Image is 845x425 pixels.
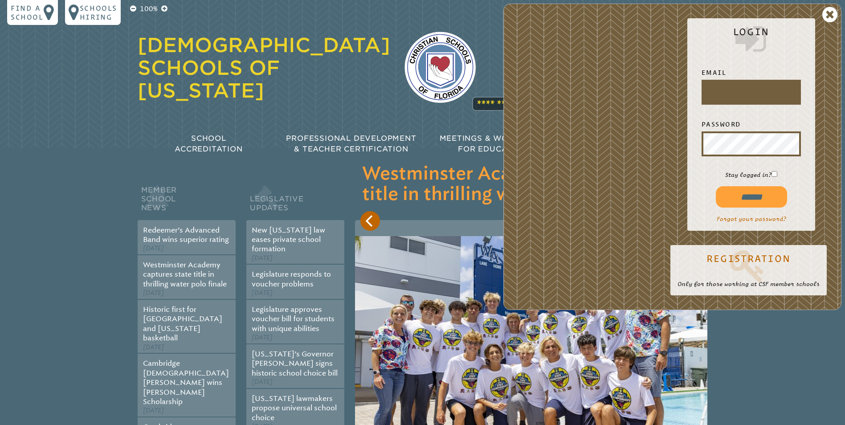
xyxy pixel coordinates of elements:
span: [DATE] [143,343,164,351]
a: Cambridge [DEMOGRAPHIC_DATA][PERSON_NAME] wins [PERSON_NAME] Scholarship [143,359,229,406]
a: Historic first for [GEOGRAPHIC_DATA] and [US_STATE] basketball [143,305,222,342]
label: Email [702,67,801,78]
p: Stay logged in? [694,171,808,179]
p: Schools Hiring [80,4,117,21]
label: Password [702,119,801,130]
span: [DATE] [252,254,273,262]
span: [DATE] [252,334,273,341]
a: [US_STATE]’s Governor [PERSON_NAME] signs historic school choice bill [252,350,338,377]
span: [DATE] [252,289,273,297]
span: [DATE] [143,407,164,414]
span: [DATE] [143,289,164,297]
h3: Westminster Academy captures state title in thrilling water polo finale [362,164,700,205]
span: [DATE] [143,245,164,252]
span: [DATE] [252,378,273,386]
p: The agency that [US_STATE]’s [DEMOGRAPHIC_DATA] schools rely on for best practices in accreditati... [490,37,708,109]
a: [US_STATE] lawmakers propose universal school choice [252,394,337,422]
span: Professional Development & Teacher Certification [286,134,416,153]
a: Registration [678,248,820,283]
h2: Legislative Updates [246,184,344,220]
h2: Login [694,26,808,57]
a: Westminster Academy captures state title in thrilling water polo finale [143,261,227,288]
p: Find a school [11,4,44,21]
a: [DEMOGRAPHIC_DATA] Schools of [US_STATE] [138,33,390,102]
a: Legislature responds to voucher problems [252,270,331,288]
a: Forgot your password? [717,216,786,222]
span: School Accreditation [175,134,242,153]
a: Redeemer’s Advanced Band wins superior rating [143,226,229,244]
p: 100% [138,4,159,14]
span: Meetings & Workshops for Educators [440,134,548,153]
h2: Member School News [138,184,236,220]
button: Previous [360,211,380,231]
img: csf-logo-web-colors.png [404,32,476,103]
p: Only for those working at CSF member schools [678,280,820,288]
a: New [US_STATE] law eases private school formation [252,226,325,253]
a: Legislature approves voucher bill for students with unique abilities [252,305,335,333]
